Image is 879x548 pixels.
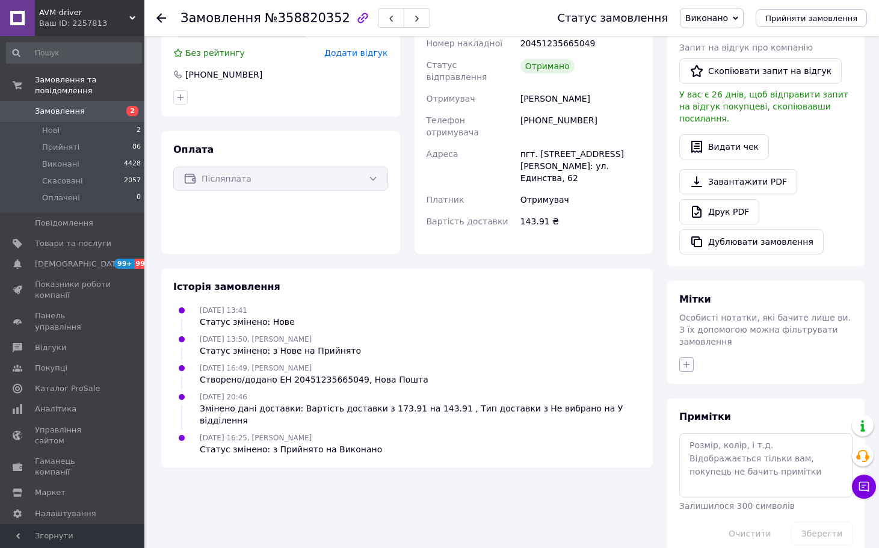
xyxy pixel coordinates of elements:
[35,425,111,446] span: Управління сайтом
[132,142,141,153] span: 86
[200,316,295,328] div: Статус змінено: Нове
[427,149,458,159] span: Адреса
[756,9,867,27] button: Прийняти замовлення
[679,58,842,84] button: Скопіювати запит на відгук
[265,11,350,25] span: №358820352
[35,259,124,269] span: [DEMOGRAPHIC_DATA]
[518,32,643,54] div: 20451235665049
[679,229,824,254] button: Дублювати замовлення
[427,217,508,226] span: Вартість доставки
[679,411,731,422] span: Примітки
[6,42,142,64] input: Пошук
[114,259,134,269] span: 99+
[35,75,144,96] span: Замовлення та повідомлення
[35,238,111,249] span: Товари та послуги
[173,144,214,155] span: Оплата
[518,143,643,189] div: пгт. [STREET_ADDRESS][PERSON_NAME]: ул. Единства, 62
[35,310,111,332] span: Панель управління
[42,176,83,186] span: Скасовані
[39,18,144,29] div: Ваш ID: 2257813
[679,199,759,224] a: Друк PDF
[35,404,76,414] span: Аналітика
[173,281,280,292] span: Історія замовлення
[200,443,382,455] div: Статус змінено: з Прийнято на Виконано
[134,259,154,269] span: 99+
[685,13,728,23] span: Виконано
[35,508,96,519] span: Налаштування
[518,109,643,143] div: [PHONE_NUMBER]
[200,345,361,357] div: Статус змінено: з Нове на Прийнято
[184,69,264,81] div: [PHONE_NUMBER]
[42,192,80,203] span: Оплачені
[518,88,643,109] div: [PERSON_NAME]
[200,335,312,343] span: [DATE] 13:50, [PERSON_NAME]
[200,393,247,401] span: [DATE] 20:46
[679,169,797,194] a: Завантажити PDF
[679,313,851,346] span: Особисті нотатки, які бачите лише ви. З їх допомогою можна фільтрувати замовлення
[200,402,641,426] div: Змінено дані доставки: Вартість доставки з 173.91 на 143.91 , Тип доставки з Не вибрано на У відд...
[324,48,387,58] span: Додати відгук
[35,363,67,374] span: Покупці
[765,14,857,23] span: Прийняти замовлення
[427,94,475,103] span: Отримувач
[679,501,795,511] span: Залишилося 300 символів
[200,434,312,442] span: [DATE] 16:25, [PERSON_NAME]
[124,176,141,186] span: 2057
[35,456,111,478] span: Гаманець компанії
[518,189,643,211] div: Отримувач
[156,12,166,24] div: Повернутися назад
[39,7,129,18] span: AVM-driver
[35,383,100,394] span: Каталог ProSale
[852,475,876,499] button: Чат з покупцем
[35,279,111,301] span: Показники роботи компанії
[518,211,643,232] div: 143.91 ₴
[180,11,261,25] span: Замовлення
[42,159,79,170] span: Виконані
[126,106,138,116] span: 2
[200,364,312,372] span: [DATE] 16:49, [PERSON_NAME]
[427,195,464,205] span: Платник
[42,125,60,136] span: Нові
[427,60,487,82] span: Статус відправлення
[557,12,668,24] div: Статус замовлення
[679,294,711,305] span: Мітки
[35,342,66,353] span: Відгуки
[200,306,247,315] span: [DATE] 13:41
[200,374,428,386] div: Створено/додано ЕН 20451235665049, Нова Пошта
[520,59,575,73] div: Отримано
[137,125,141,136] span: 2
[35,218,93,229] span: Повідомлення
[137,192,141,203] span: 0
[427,115,479,137] span: Телефон отримувача
[679,43,813,52] span: Запит на відгук про компанію
[679,134,769,159] button: Видати чек
[679,90,848,123] span: У вас є 26 днів, щоб відправити запит на відгук покупцеві, скопіювавши посилання.
[185,48,245,58] span: Без рейтингу
[35,487,66,498] span: Маркет
[124,159,141,170] span: 4428
[427,38,503,48] span: Номер накладної
[42,142,79,153] span: Прийняті
[35,106,85,117] span: Замовлення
